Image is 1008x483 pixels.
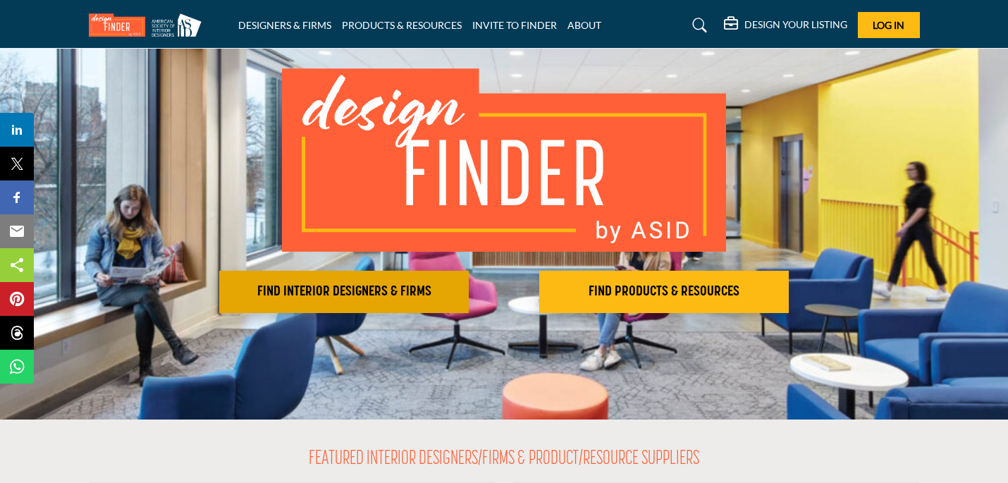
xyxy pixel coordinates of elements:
button: FIND PRODUCTS & RESOURCES [539,271,789,313]
h2: FIND INTERIOR DESIGNERS & FIRMS [223,283,465,300]
h2: FEATURED INTERIOR DESIGNERS/FIRMS & PRODUCT/RESOURCE SUPPLIERS [309,448,699,472]
div: DESIGN YOUR LISTING [724,17,847,34]
a: INVITE TO FINDER [472,19,557,31]
a: ABOUT [567,19,601,31]
img: Site Logo [89,13,209,37]
a: DESIGNERS & FIRMS [238,19,331,31]
img: image [282,68,726,252]
span: Log In [873,19,904,31]
a: Search [679,14,716,37]
h2: FIND PRODUCTS & RESOURCES [543,283,785,300]
button: FIND INTERIOR DESIGNERS & FIRMS [219,271,469,313]
a: PRODUCTS & RESOURCES [342,19,462,31]
button: Log In [858,12,920,38]
h5: DESIGN YOUR LISTING [744,18,847,31]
